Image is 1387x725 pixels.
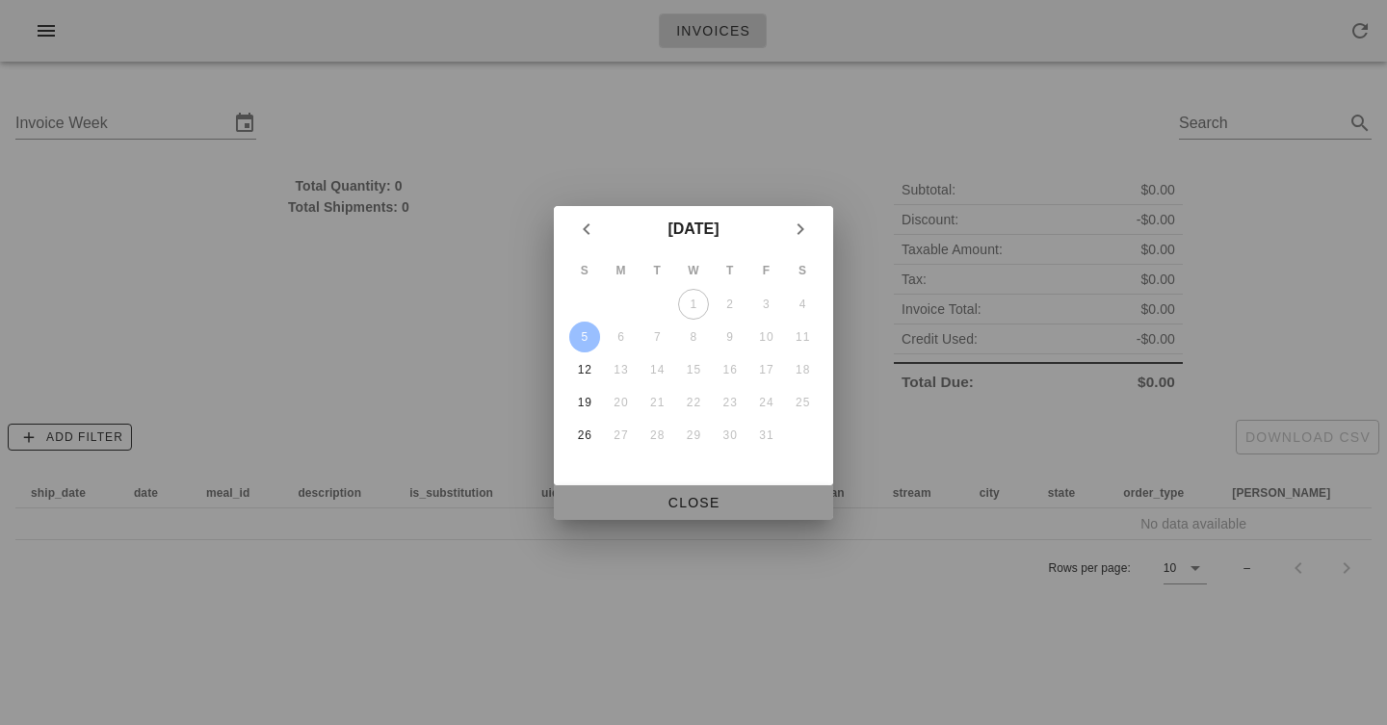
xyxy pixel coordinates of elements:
[569,330,600,344] div: 5
[569,387,600,418] button: 19
[569,363,600,376] div: 12
[569,396,600,409] div: 19
[785,254,820,287] th: S
[569,354,600,385] button: 12
[554,485,833,520] button: Close
[660,210,726,248] button: [DATE]
[749,254,784,287] th: F
[640,254,674,287] th: T
[676,254,711,287] th: W
[569,322,600,352] button: 5
[567,254,602,287] th: S
[569,212,604,246] button: Previous month
[569,428,600,442] div: 26
[569,420,600,451] button: 26
[569,495,818,510] span: Close
[604,254,639,287] th: M
[713,254,747,287] th: T
[783,212,818,246] button: Next month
